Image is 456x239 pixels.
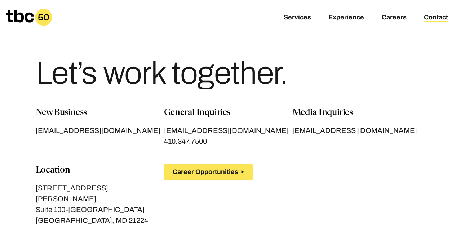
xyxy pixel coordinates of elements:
span: [EMAIL_ADDRESS][DOMAIN_NAME] [292,127,417,136]
p: Suite 100-[GEOGRAPHIC_DATA] [36,204,164,215]
span: Career Opportunities [173,168,238,176]
a: Careers [381,14,406,22]
a: Services [284,14,311,22]
a: [EMAIL_ADDRESS][DOMAIN_NAME] [292,125,420,136]
a: Experience [328,14,364,22]
p: [GEOGRAPHIC_DATA], MD 21224 [36,215,164,226]
a: 410.347.7500 [164,136,207,147]
span: 410.347.7500 [164,137,207,147]
h1: Let’s work together. [36,58,287,89]
a: Homepage [6,9,52,26]
a: [EMAIL_ADDRESS][DOMAIN_NAME] [164,125,292,136]
span: [EMAIL_ADDRESS][DOMAIN_NAME] [36,127,160,136]
a: Contact [424,14,448,22]
p: [STREET_ADDRESS][PERSON_NAME] [36,183,164,204]
span: [EMAIL_ADDRESS][DOMAIN_NAME] [164,127,289,136]
p: Media Inquiries [292,106,420,119]
p: New Business [36,106,164,119]
button: Career Opportunities [164,164,253,180]
p: General Inquiries [164,106,292,119]
p: Location [36,164,164,177]
a: [EMAIL_ADDRESS][DOMAIN_NAME] [36,125,164,136]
